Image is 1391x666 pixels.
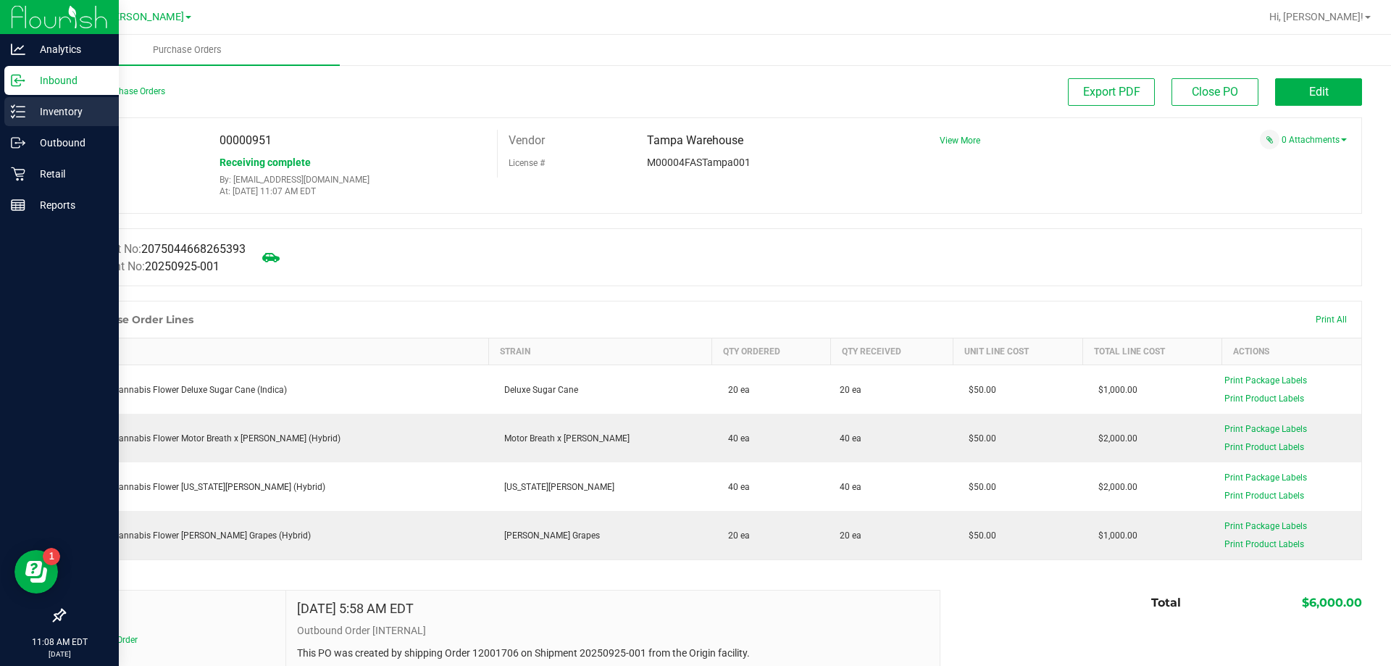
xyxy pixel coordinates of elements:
[647,133,743,147] span: Tampa Warehouse
[79,314,193,325] h1: Purchase Order Lines
[953,338,1082,365] th: Unit Line Cost
[1224,521,1307,531] span: Print Package Labels
[1224,491,1304,501] span: Print Product Labels
[497,482,614,492] span: [US_STATE][PERSON_NAME]
[25,41,112,58] p: Analytics
[1224,394,1304,404] span: Print Product Labels
[961,433,996,444] span: $50.00
[488,338,712,365] th: Strain
[1091,385,1137,395] span: $1,000.00
[75,258,220,275] label: Shipment No:
[1083,85,1140,99] span: Export PDF
[1091,482,1137,492] span: $2,000.00
[721,530,750,541] span: 20 ea
[509,152,545,174] label: License #
[25,103,112,120] p: Inventory
[961,385,996,395] span: $50.00
[940,136,980,146] a: View More
[145,259,220,273] span: 20250925-001
[1260,130,1279,149] span: Attach a document
[11,73,25,88] inline-svg: Inbound
[141,242,246,256] span: 2075044668265393
[1224,539,1304,549] span: Print Product Labels
[11,104,25,119] inline-svg: Inventory
[647,157,751,168] span: M00004FASTampa001
[1302,596,1362,609] span: $6,000.00
[712,338,831,365] th: Qty Ordered
[1224,375,1307,386] span: Print Package Labels
[297,602,414,616] h4: [DATE] 5:58 AM EDT
[831,338,953,365] th: Qty Received
[1068,78,1155,106] button: Export PDF
[1224,442,1304,452] span: Print Product Labels
[721,482,750,492] span: 40 ea
[840,432,861,445] span: 40 ea
[509,130,545,151] label: Vendor
[220,157,311,168] span: Receiving complete
[11,167,25,181] inline-svg: Retail
[75,602,275,619] span: Notes
[840,480,861,494] span: 40 ea
[220,186,486,196] p: At: [DATE] 11:07 AM EDT
[43,548,60,565] iframe: Resource center unread badge
[297,646,929,661] p: This PO was created by shipping Order 12001706 on Shipment 20250925-001 from the Origin facility.
[7,649,112,659] p: [DATE]
[1316,315,1347,325] span: Print All
[721,385,750,395] span: 20 ea
[65,338,489,365] th: Item
[1171,78,1258,106] button: Close PO
[1082,338,1221,365] th: Total Line Cost
[1309,85,1329,99] span: Edit
[497,530,600,541] span: [PERSON_NAME] Grapes
[74,529,480,542] div: FT 3.5g Cannabis Flower [PERSON_NAME] Grapes (Hybrid)
[25,134,112,151] p: Outbound
[1222,338,1361,365] th: Actions
[11,42,25,57] inline-svg: Analytics
[1275,78,1362,106] button: Edit
[25,72,112,89] p: Inbound
[74,480,480,494] div: FT 3.5g Cannabis Flower [US_STATE][PERSON_NAME] (Hybrid)
[11,136,25,150] inline-svg: Outbound
[35,35,340,65] a: Purchase Orders
[220,133,272,147] span: 00000951
[961,530,996,541] span: $50.00
[1224,424,1307,434] span: Print Package Labels
[1282,135,1347,145] a: 0 Attachments
[840,529,861,542] span: 20 ea
[133,43,241,57] span: Purchase Orders
[74,383,480,396] div: FT 3.5g Cannabis Flower Deluxe Sugar Cane (Indica)
[1151,596,1181,609] span: Total
[14,550,58,594] iframe: Resource center
[1192,85,1238,99] span: Close PO
[104,11,184,23] span: [PERSON_NAME]
[497,385,578,395] span: Deluxe Sugar Cane
[25,165,112,183] p: Retail
[256,243,285,272] span: Mark as not Arrived
[11,198,25,212] inline-svg: Reports
[1091,433,1137,444] span: $2,000.00
[25,196,112,214] p: Reports
[840,383,861,396] span: 20 ea
[721,433,750,444] span: 40 ea
[1224,473,1307,483] span: Print Package Labels
[1269,11,1363,22] span: Hi, [PERSON_NAME]!
[497,433,630,444] span: Motor Breath x [PERSON_NAME]
[7,636,112,649] p: 11:08 AM EDT
[961,482,996,492] span: $50.00
[75,241,246,258] label: Manifest No:
[74,432,480,445] div: FT 3.5g Cannabis Flower Motor Breath x [PERSON_NAME] (Hybrid)
[297,623,929,638] p: Outbound Order [INTERNAL]
[1091,530,1137,541] span: $1,000.00
[220,175,486,185] p: By: [EMAIL_ADDRESS][DOMAIN_NAME]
